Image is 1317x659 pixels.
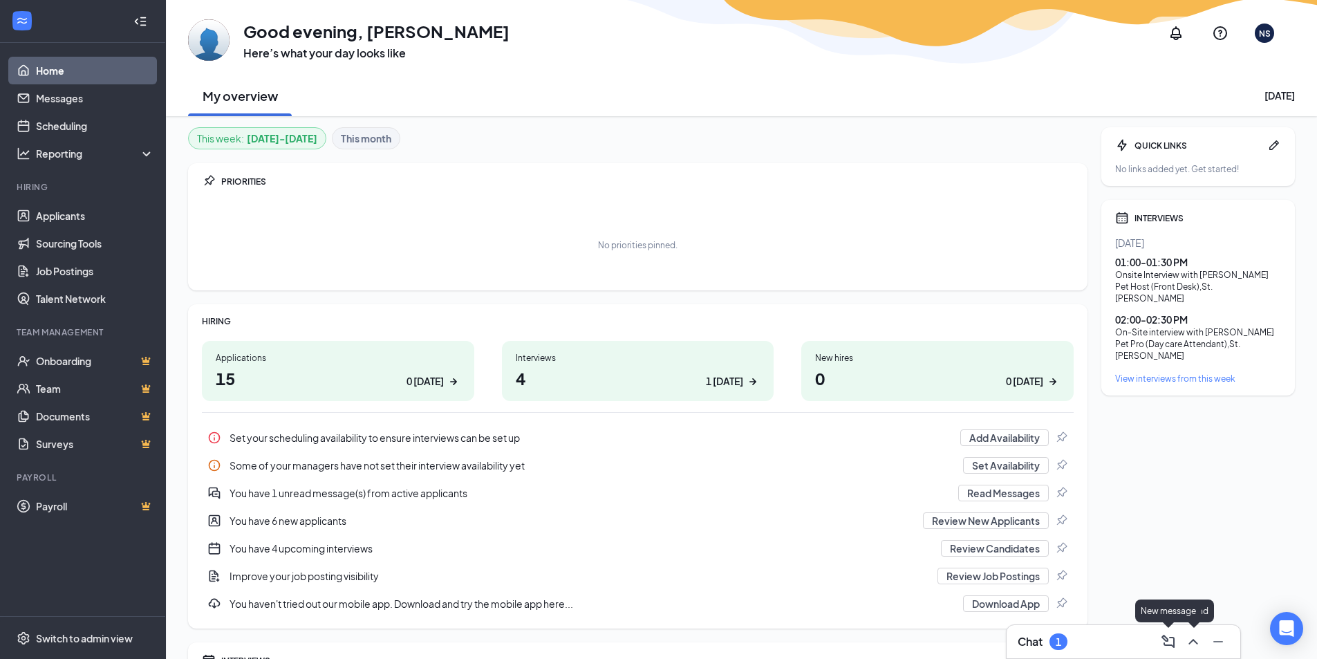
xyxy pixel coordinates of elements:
[202,535,1074,562] a: CalendarNewYou have 4 upcoming interviewsReview CandidatesPin
[36,430,154,458] a: SurveysCrown
[202,479,1074,507] a: DoubleChatActiveYou have 1 unread message(s) from active applicantsRead MessagesPin
[815,366,1060,390] h1: 0
[407,374,444,389] div: 0 [DATE]
[1046,375,1060,389] svg: ArrowRight
[963,457,1049,474] button: Set Availability
[1115,269,1281,281] div: Onsite Interview with [PERSON_NAME]
[230,541,933,555] div: You have 4 upcoming interviews
[216,352,460,364] div: Applications
[17,631,30,645] svg: Settings
[1168,25,1184,41] svg: Notifications
[1054,514,1068,528] svg: Pin
[1054,541,1068,555] svg: Pin
[963,595,1049,612] button: Download App
[341,131,391,146] b: This month
[1267,138,1281,152] svg: Pen
[958,485,1049,501] button: Read Messages
[1212,25,1229,41] svg: QuestionInfo
[801,341,1074,401] a: New hires00 [DATE]ArrowRight
[202,507,1074,535] a: UserEntityYou have 6 new applicantsReview New ApplicantsPin
[1157,631,1179,653] button: ComposeMessage
[243,46,510,61] h3: Here’s what your day looks like
[207,431,221,445] svg: Info
[202,507,1074,535] div: You have 6 new applicants
[202,479,1074,507] div: You have 1 unread message(s) from active applicants
[1134,140,1262,151] div: QUICK LINKS
[202,452,1074,479] div: Some of your managers have not set their interview availability yet
[1115,163,1281,175] div: No links added yet. Get started!
[706,374,743,389] div: 1 [DATE]
[1115,326,1281,338] div: On-Site interview with [PERSON_NAME]
[207,486,221,500] svg: DoubleChatActive
[203,87,278,104] h2: My overview
[202,341,474,401] a: Applications150 [DATE]ArrowRight
[36,57,154,84] a: Home
[230,514,915,528] div: You have 6 new applicants
[598,239,678,251] div: No priorities pinned.
[247,131,317,146] b: [DATE] - [DATE]
[202,590,1074,618] div: You haven't tried out our mobile app. Download and try the mobile app here...
[197,131,317,146] div: This week :
[1054,486,1068,500] svg: Pin
[202,590,1074,618] a: DownloadYou haven't tried out our mobile app. Download and try the mobile app here...Download AppPin
[207,541,221,555] svg: CalendarNew
[36,257,154,285] a: Job Postings
[502,341,774,401] a: Interviews41 [DATE]ArrowRight
[1264,89,1295,102] div: [DATE]
[207,458,221,472] svg: Info
[230,431,952,445] div: Set your scheduling availability to ensure interviews can be set up
[1018,634,1043,649] h3: Chat
[15,14,29,28] svg: WorkstreamLogo
[746,375,760,389] svg: ArrowRight
[1115,338,1281,362] div: Pet Pro (Day care Attendant) , St. [PERSON_NAME]
[1135,600,1202,622] div: New message
[207,514,221,528] svg: UserEntity
[207,569,221,583] svg: DocumentAdd
[188,19,230,61] img: Norman Smith
[230,486,950,500] div: You have 1 unread message(s) from active applicants
[1115,255,1281,269] div: 01:00 - 01:30 PM
[202,452,1074,479] a: InfoSome of your managers have not set their interview availability yetSet AvailabilityPin
[202,174,216,188] svg: Pin
[36,492,154,520] a: PayrollCrown
[36,230,154,257] a: Sourcing Tools
[1054,431,1068,445] svg: Pin
[17,472,151,483] div: Payroll
[36,402,154,430] a: DocumentsCrown
[937,568,1049,584] button: Review Job Postings
[17,326,151,338] div: Team Management
[207,597,221,611] svg: Download
[133,15,147,28] svg: Collapse
[202,424,1074,452] a: InfoSet your scheduling availability to ensure interviews can be set upAdd AvailabilityPin
[1054,569,1068,583] svg: Pin
[1115,373,1281,384] a: View interviews from this week
[447,375,460,389] svg: ArrowRight
[202,535,1074,562] div: You have 4 upcoming interviews
[1006,374,1043,389] div: 0 [DATE]
[230,569,929,583] div: Improve your job posting visibility
[1270,612,1303,645] div: Open Intercom Messenger
[36,147,155,160] div: Reporting
[1115,236,1281,250] div: [DATE]
[202,315,1074,327] div: HIRING
[243,19,510,43] h1: Good evening, [PERSON_NAME]
[221,176,1074,187] div: PRIORITIES
[17,147,30,160] svg: Analysis
[815,352,1060,364] div: New hires
[36,285,154,313] a: Talent Network
[216,366,460,390] h1: 15
[1054,458,1068,472] svg: Pin
[36,347,154,375] a: OnboardingCrown
[1115,313,1281,326] div: 02:00 - 02:30 PM
[202,424,1074,452] div: Set your scheduling availability to ensure interviews can be set up
[36,112,154,140] a: Scheduling
[1210,633,1226,650] svg: Minimize
[17,181,151,193] div: Hiring
[1259,28,1271,39] div: NS
[36,631,133,645] div: Switch to admin view
[1115,138,1129,152] svg: Bolt
[230,458,955,472] div: Some of your managers have not set their interview availability yet
[1207,631,1229,653] button: Minimize
[230,597,955,611] div: You haven't tried out our mobile app. Download and try the mobile app here...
